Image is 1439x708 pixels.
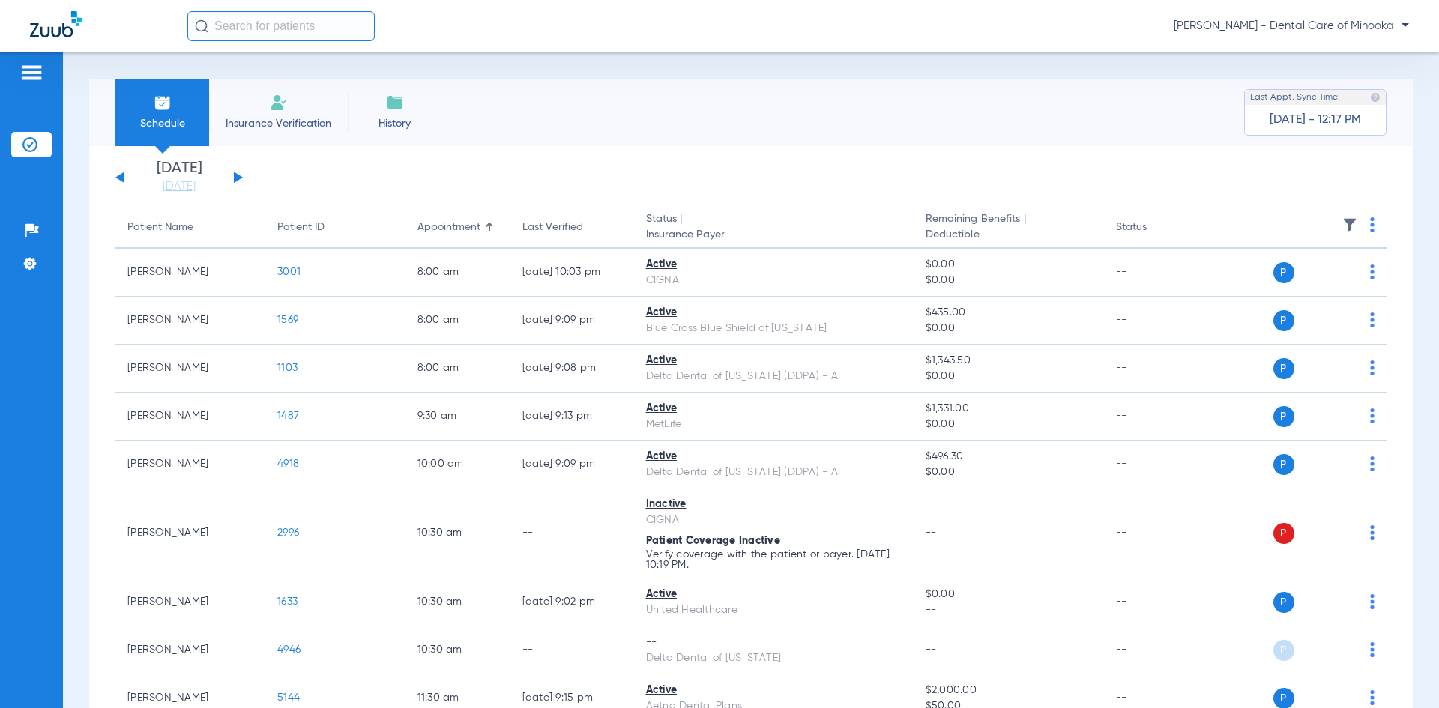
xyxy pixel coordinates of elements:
[115,488,265,578] td: [PERSON_NAME]
[1370,690,1375,705] img: group-dot-blue.svg
[277,411,299,421] span: 1487
[646,369,902,384] div: Delta Dental of [US_STATE] (DDPA) - AI
[510,297,634,345] td: [DATE] 9:09 PM
[359,116,430,131] span: History
[277,220,393,235] div: Patient ID
[115,297,265,345] td: [PERSON_NAME]
[115,393,265,441] td: [PERSON_NAME]
[154,94,172,112] img: Schedule
[510,393,634,441] td: [DATE] 9:13 PM
[646,353,902,369] div: Active
[1370,264,1375,279] img: group-dot-blue.svg
[634,207,914,249] th: Status |
[1370,594,1375,609] img: group-dot-blue.svg
[1104,393,1205,441] td: --
[926,369,1092,384] span: $0.00
[1104,626,1205,674] td: --
[1370,92,1381,103] img: last sync help info
[926,353,1092,369] span: $1,343.50
[405,393,510,441] td: 9:30 AM
[926,449,1092,465] span: $496.30
[926,602,1092,618] span: --
[115,249,265,297] td: [PERSON_NAME]
[926,417,1092,432] span: $0.00
[646,257,902,273] div: Active
[646,321,902,336] div: Blue Cross Blue Shield of [US_STATE]
[646,549,902,570] p: Verify coverage with the patient or payer. [DATE] 10:19 PM.
[1273,262,1294,283] span: P
[1104,441,1205,488] td: --
[1370,217,1375,232] img: group-dot-blue.svg
[926,401,1092,417] span: $1,331.00
[1273,406,1294,427] span: P
[646,650,902,666] div: Delta Dental of [US_STATE]
[646,227,902,243] span: Insurance Payer
[646,273,902,288] div: CIGNA
[1104,207,1205,249] th: Status
[522,220,583,235] div: Last Verified
[405,441,510,488] td: 10:00 AM
[646,449,902,465] div: Active
[1370,408,1375,423] img: group-dot-blue.svg
[926,644,937,655] span: --
[1273,592,1294,613] span: P
[405,488,510,578] td: 10:30 AM
[277,459,299,469] span: 4918
[417,220,498,235] div: Appointment
[926,683,1092,698] span: $2,000.00
[195,19,208,33] img: Search Icon
[187,11,375,41] input: Search for patients
[646,465,902,480] div: Delta Dental of [US_STATE] (DDPA) - AI
[646,497,902,512] div: Inactive
[926,305,1092,321] span: $435.00
[1104,578,1205,626] td: --
[522,220,622,235] div: Last Verified
[510,345,634,393] td: [DATE] 9:08 PM
[926,257,1092,273] span: $0.00
[405,249,510,297] td: 8:00 AM
[134,161,224,194] li: [DATE]
[926,587,1092,602] span: $0.00
[386,94,404,112] img: History
[405,297,510,345] td: 8:00 AM
[115,441,265,488] td: [PERSON_NAME]
[30,11,82,37] img: Zuub Logo
[1273,454,1294,475] span: P
[510,488,634,578] td: --
[405,578,510,626] td: 10:30 AM
[1250,90,1340,105] span: Last Appt. Sync Time:
[1104,488,1205,578] td: --
[926,273,1092,288] span: $0.00
[510,626,634,674] td: --
[926,465,1092,480] span: $0.00
[510,249,634,297] td: [DATE] 10:03 PM
[277,527,299,538] span: 2996
[115,345,265,393] td: [PERSON_NAME]
[1174,19,1409,34] span: [PERSON_NAME] - Dental Care of Minooka
[646,683,902,698] div: Active
[127,116,198,131] span: Schedule
[19,64,43,82] img: hamburger-icon
[646,635,902,650] div: --
[914,207,1104,249] th: Remaining Benefits |
[277,644,301,655] span: 4946
[510,441,634,488] td: [DATE] 9:09 PM
[926,527,937,538] span: --
[134,179,224,194] a: [DATE]
[646,602,902,618] div: United Healthcare
[646,512,902,528] div: CIGNA
[646,536,780,546] span: Patient Coverage Inactive
[926,321,1092,336] span: $0.00
[1104,345,1205,393] td: --
[1273,640,1294,661] span: P
[277,315,298,325] span: 1569
[277,363,298,373] span: 1103
[646,401,902,417] div: Active
[1370,642,1375,657] img: group-dot-blue.svg
[115,626,265,674] td: [PERSON_NAME]
[1273,523,1294,544] span: P
[926,227,1092,243] span: Deductible
[127,220,253,235] div: Patient Name
[1273,310,1294,331] span: P
[277,692,300,703] span: 5144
